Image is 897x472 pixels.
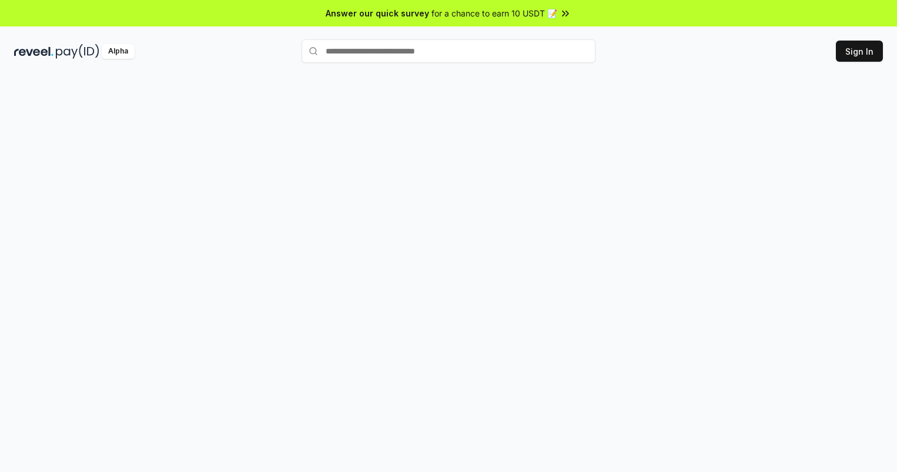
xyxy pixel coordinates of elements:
div: Alpha [102,44,135,59]
img: reveel_dark [14,44,53,59]
span: for a chance to earn 10 USDT 📝 [431,7,557,19]
button: Sign In [836,41,883,62]
span: Answer our quick survey [326,7,429,19]
img: pay_id [56,44,99,59]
